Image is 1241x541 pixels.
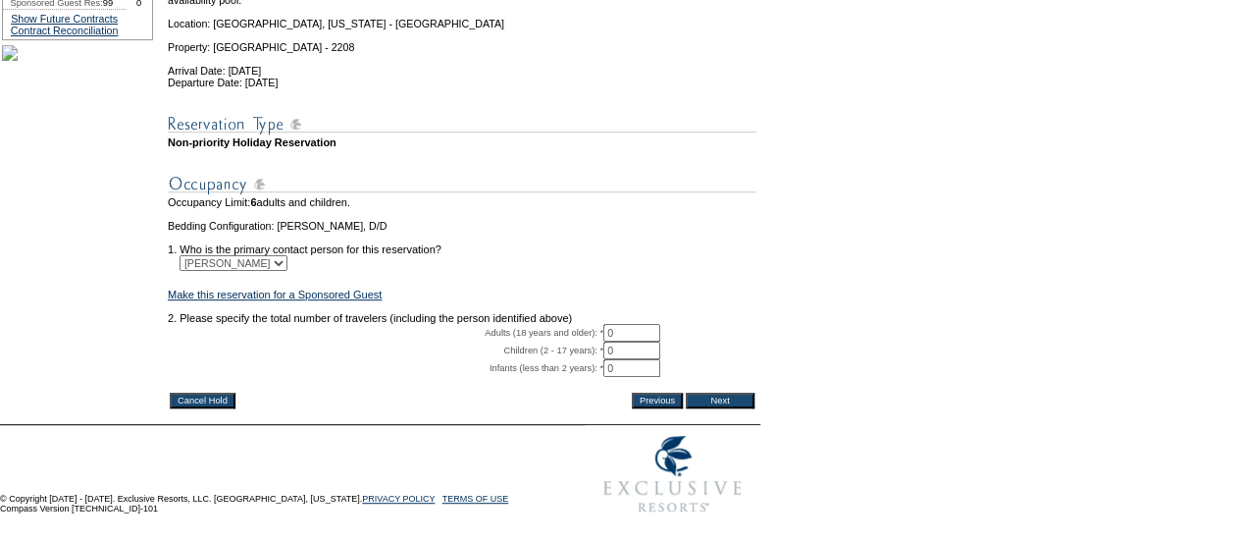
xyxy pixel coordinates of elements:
[168,232,756,255] td: 1. Who is the primary contact person for this reservation?
[168,312,756,324] td: 2. Please specify the total number of travelers (including the person identified above)
[168,77,756,88] td: Departure Date: [DATE]
[168,112,756,136] img: subTtlResType.gif
[168,136,756,148] td: Non-priority Holiday Reservation
[11,13,118,25] a: Show Future Contracts
[168,289,382,300] a: Make this reservation for a Sponsored Guest
[168,359,603,377] td: Infants (less than 2 years): *
[11,25,119,36] a: Contract Reconciliation
[168,342,603,359] td: Children (2 - 17 years): *
[168,220,756,232] td: Bedding Configuration: [PERSON_NAME], D/D
[632,393,683,408] input: Previous
[686,393,754,408] input: Next
[168,172,756,196] img: subTtlOccupancy.gif
[2,45,18,61] img: Shot-46-052.jpg
[585,425,760,523] img: Exclusive Resorts
[168,53,756,77] td: Arrival Date: [DATE]
[168,6,756,29] td: Location: [GEOGRAPHIC_DATA], [US_STATE] - [GEOGRAPHIC_DATA]
[168,196,756,208] td: Occupancy Limit: adults and children.
[168,324,603,342] td: Adults (18 years and older): *
[170,393,235,408] input: Cancel Hold
[168,29,756,53] td: Property: [GEOGRAPHIC_DATA] - 2208
[442,494,509,504] a: TERMS OF USE
[362,494,435,504] a: PRIVACY POLICY
[250,196,256,208] span: 6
